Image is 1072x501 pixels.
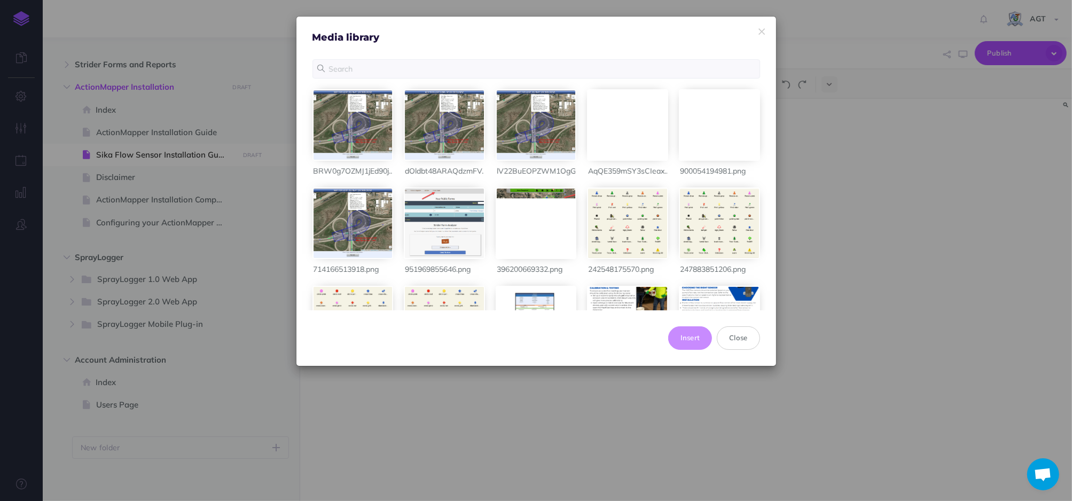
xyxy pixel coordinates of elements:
button: Close [717,326,760,350]
span: 396200669332.png [497,264,562,274]
h4: Media library [312,33,760,43]
span: dOldbt48ARAQdzmFV... [405,166,487,176]
span: 900054194981.png [680,166,746,176]
span: 247883851206.png [680,264,746,274]
span: AqQE359mSY3sCIeax... [588,166,669,176]
span: BRW0g7OZMJ1jEd90j... [314,166,394,176]
a: Open chat [1027,458,1059,490]
span: lV22BuEOPZWM1OgGM... [497,166,587,176]
span: 242548175570.png [588,264,654,274]
button: Insert [668,326,713,350]
span: 951969855646.png [405,264,471,274]
span: 714166513918.png [314,264,379,274]
input: Search [312,59,760,79]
